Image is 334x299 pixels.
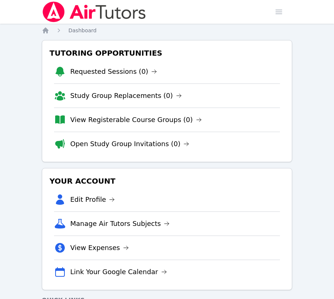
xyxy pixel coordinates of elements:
[70,243,129,253] a: View Expenses
[70,115,202,125] a: View Registerable Course Groups (0)
[70,218,170,229] a: Manage Air Tutors Subjects
[42,1,147,22] img: Air Tutors
[48,174,286,188] h3: Your Account
[70,91,182,101] a: Study Group Replacements (0)
[69,27,97,33] span: Dashboard
[70,194,115,205] a: Edit Profile
[70,66,157,77] a: Requested Sessions (0)
[48,46,286,60] h3: Tutoring Opportunities
[70,267,167,277] a: Link Your Google Calendar
[69,27,97,34] a: Dashboard
[70,139,190,149] a: Open Study Group Invitations (0)
[42,27,293,34] nav: Breadcrumb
